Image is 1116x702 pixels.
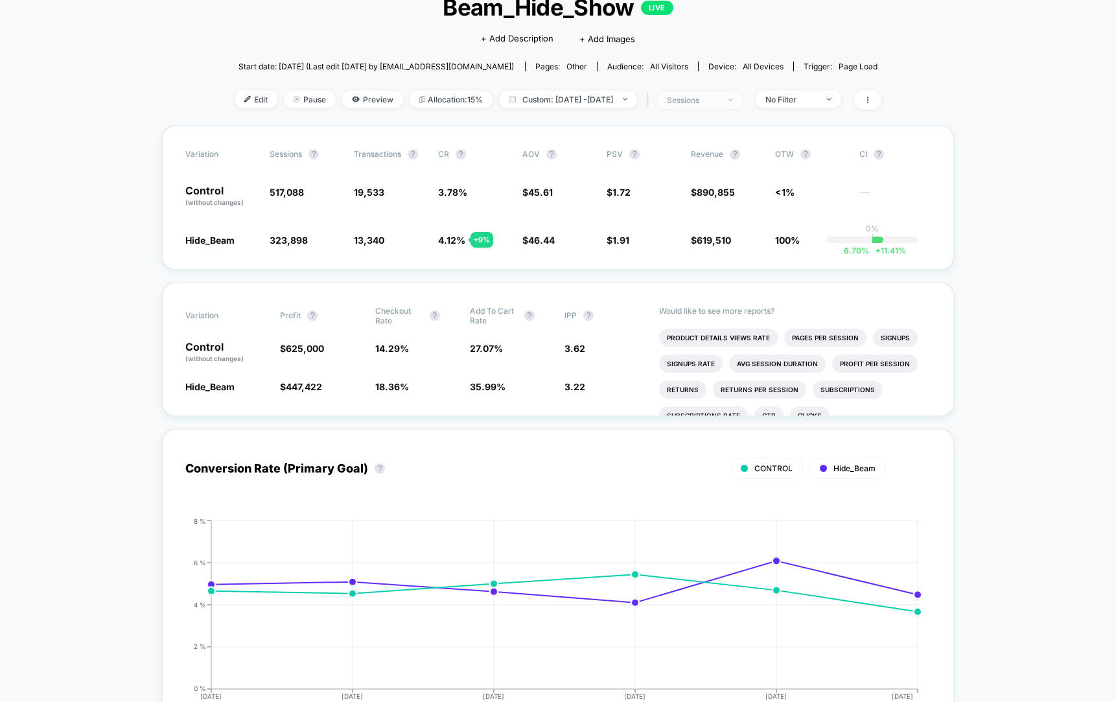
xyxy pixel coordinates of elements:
[691,235,731,246] span: $
[375,463,385,474] button: ?
[522,187,553,198] span: $
[185,355,244,362] span: (without changes)
[528,235,555,246] span: 46.44
[470,381,506,392] span: 35.99 %
[859,189,931,207] span: ---
[342,692,363,700] tspan: [DATE]
[564,381,585,392] span: 3.22
[270,149,302,159] span: Sessions
[859,149,931,159] span: CI
[667,95,719,105] div: sessions
[528,187,553,198] span: 45.61
[566,62,587,71] span: other
[194,642,206,650] tspan: 2 %
[419,96,424,103] img: rebalance
[713,380,806,399] li: Returns Per Session
[583,310,594,321] button: ?
[522,235,555,246] span: $
[185,149,257,159] span: Variation
[294,96,300,102] img: end
[354,149,401,159] span: Transactions
[691,149,723,159] span: Revenue
[790,406,830,425] li: Clicks
[438,187,467,198] span: 3.78 %
[659,380,706,399] li: Returns
[641,1,673,15] p: LIVE
[375,343,409,354] span: 14.29 %
[607,235,629,246] span: $
[869,246,906,255] span: 11.41 %
[775,149,846,159] span: OTW
[730,149,740,159] button: ?
[185,306,257,325] span: Variation
[430,310,440,321] button: ?
[659,306,931,316] p: Would like to see more reports?
[354,187,384,198] span: 19,533
[728,99,733,101] img: end
[408,149,418,159] button: ?
[784,329,866,347] li: Pages Per Session
[729,355,826,373] li: Avg Session Duration
[775,187,795,198] span: <1%
[766,692,787,700] tspan: [DATE]
[833,463,876,473] span: Hide_Beam
[650,62,688,71] span: All Visitors
[270,187,304,198] span: 517,088
[200,692,222,700] tspan: [DATE]
[644,91,657,110] span: |
[280,310,301,320] span: Profit
[270,235,308,246] span: 323,898
[535,62,587,71] div: Pages:
[892,692,913,700] tspan: [DATE]
[546,149,557,159] button: ?
[813,380,883,399] li: Subscriptions
[522,149,540,159] span: AOV
[244,96,251,102] img: edit
[832,355,918,373] li: Profit Per Session
[354,235,384,246] span: 13,340
[470,306,518,325] span: Add To Cart Rate
[235,91,277,108] span: Edit
[873,329,918,347] li: Signups
[470,343,503,354] span: 27.07 %
[375,306,423,325] span: Checkout Rate
[839,62,878,71] span: Page Load
[509,96,516,102] img: calendar
[524,310,535,321] button: ?
[623,98,627,100] img: end
[194,600,206,608] tspan: 4 %
[765,95,817,104] div: No Filter
[871,233,874,243] p: |
[697,187,735,198] span: 890,855
[342,91,403,108] span: Preview
[874,149,884,159] button: ?
[284,91,336,108] span: Pause
[775,235,800,246] span: 100%
[612,235,629,246] span: 1.91
[625,692,646,700] tspan: [DATE]
[866,224,879,233] p: 0%
[481,32,553,45] span: + Add Description
[564,310,577,320] span: IPP
[483,692,504,700] tspan: [DATE]
[410,91,493,108] span: Allocation: 15%
[607,149,623,159] span: PSV
[579,34,635,44] span: + Add Images
[308,149,319,159] button: ?
[564,343,585,354] span: 3.62
[804,62,878,71] div: Trigger:
[659,406,748,425] li: Subscriptions Rate
[438,149,449,159] span: CR
[754,463,793,473] span: CONTROL
[471,232,493,248] div: + 9 %
[691,187,735,198] span: $
[800,149,811,159] button: ?
[185,235,235,246] span: Hide_Beam
[280,343,324,354] span: $
[456,149,466,159] button: ?
[286,343,324,354] span: 625,000
[194,517,206,524] tspan: 8 %
[185,381,235,392] span: Hide_Beam
[185,342,267,364] p: Control
[743,62,784,71] span: all devices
